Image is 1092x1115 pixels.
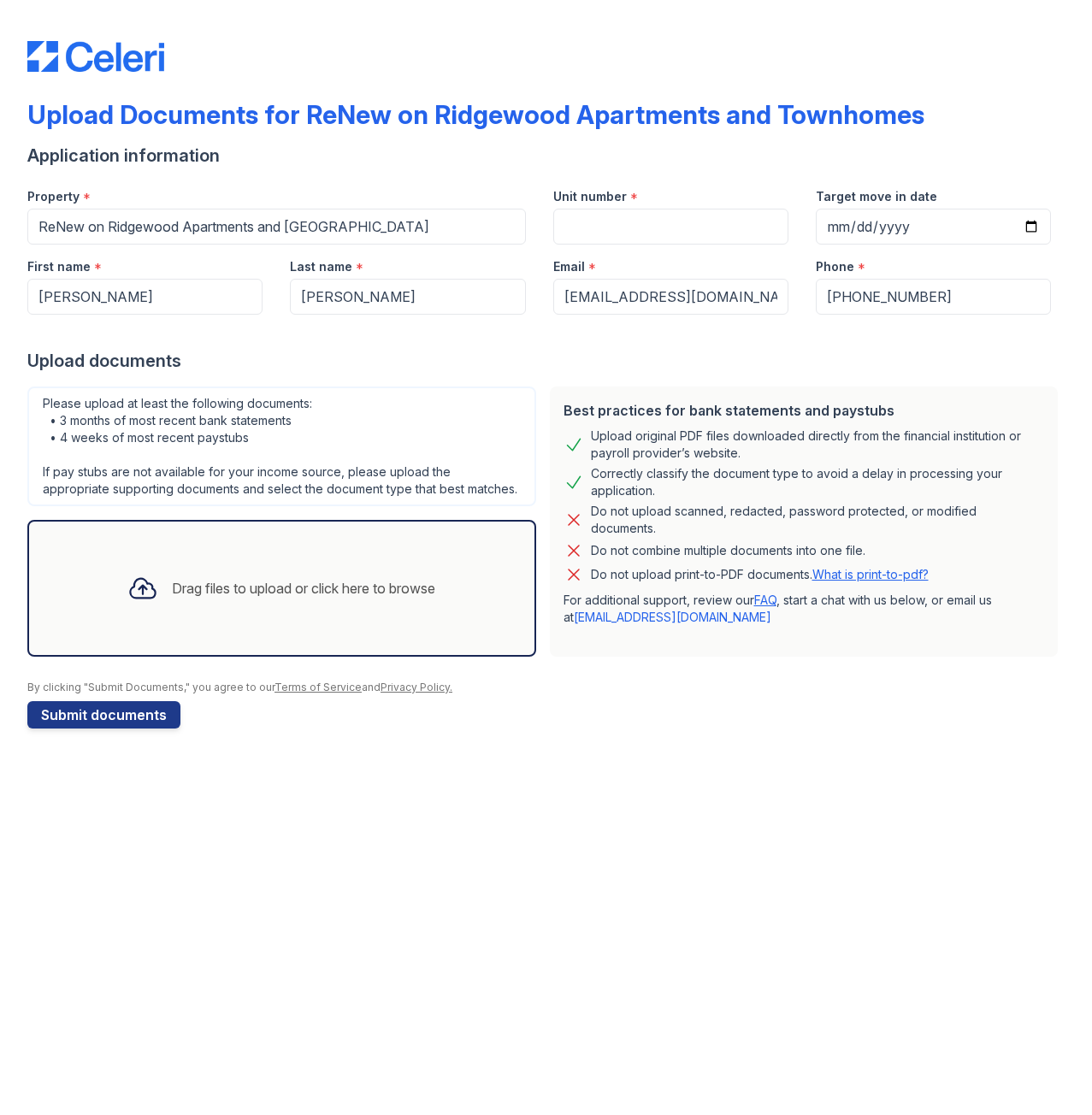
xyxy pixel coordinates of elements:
[27,144,1065,168] div: Application information
[564,400,1045,421] div: Best practices for bank statements and paystubs
[591,503,1045,537] div: Do not upload scanned, redacted, password protected, or modified documents.
[812,567,929,581] a: What is print-to-pdf?
[591,428,1045,462] div: Upload original PDF files downloaded directly from the financial institution or payroll provider’...
[591,566,929,583] p: Do not upload print-to-PDF documents.
[27,41,164,72] img: CE_Logo_Blue-a8612792a0a2168367f1c8372b55b34899dd931a85d93a1a3d3e32e68fde9ad4.png
[381,681,452,693] a: Privacy Policy.
[754,593,776,607] a: FAQ
[591,540,865,561] div: Do not combine multiple documents into one file.
[27,681,1065,694] div: By clicking "Submit Documents," you agree to our and
[27,701,180,729] button: Submit documents
[290,258,352,275] label: Last name
[27,188,80,205] label: Property
[27,386,536,506] div: Please upload at least the following documents: • 3 months of most recent bank statements • 4 wee...
[27,99,924,130] div: Upload Documents for ReNew on Ridgewood Apartments and Townhomes
[564,592,1045,626] p: For additional support, review our , start a chat with us below, or email us at
[27,349,1065,373] div: Upload documents
[553,188,627,205] label: Unit number
[816,188,937,205] label: Target move in date
[591,465,1045,499] div: Correctly classify the document type to avoid a delay in processing your application.
[553,258,585,275] label: Email
[172,578,435,599] div: Drag files to upload or click here to browse
[274,681,362,693] a: Terms of Service
[27,258,91,275] label: First name
[574,610,771,624] a: [EMAIL_ADDRESS][DOMAIN_NAME]
[816,258,854,275] label: Phone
